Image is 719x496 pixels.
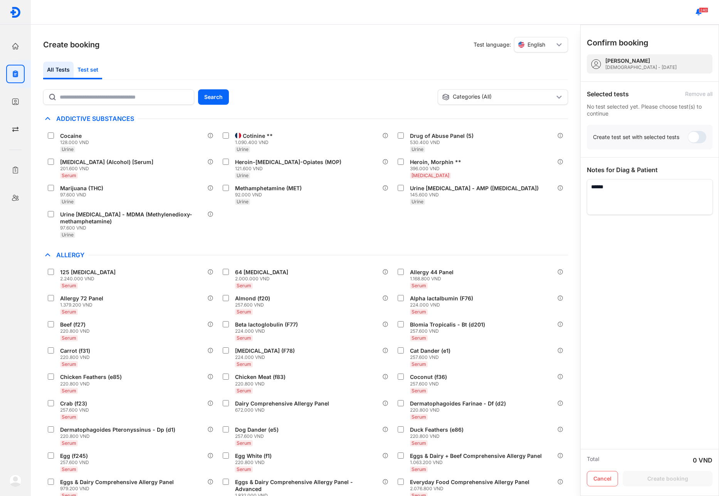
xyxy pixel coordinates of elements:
[235,354,298,360] div: 224.000 VND
[60,328,90,334] div: 220.800 VND
[410,192,542,198] div: 145.600 VND
[237,361,251,367] span: Serum
[60,486,177,492] div: 979.200 VND
[474,37,568,52] div: Test language:
[235,459,275,466] div: 220.800 VND
[243,132,273,139] div: Cotinine **
[235,452,272,459] div: Egg White (f1)
[235,381,289,387] div: 220.800 VND
[62,361,76,367] span: Serum
[60,159,153,166] div: [MEDICAL_DATA] (Alcohol) [Serum]
[412,335,426,341] span: Serum
[237,173,249,178] span: Urine
[62,173,76,178] span: Serum
[587,471,618,486] button: Cancel
[237,309,251,315] span: Serum
[62,466,76,472] span: Serum
[410,407,509,413] div: 220.800 VND
[235,166,344,172] div: 121.600 VND
[62,388,76,394] span: Serum
[62,309,76,315] span: Serum
[62,414,76,420] span: Serum
[587,456,599,465] div: Total
[410,479,529,486] div: Everyday Food Comprehensive Allergy Panel
[60,132,82,139] div: Cocaine
[587,89,629,99] div: Selected tests
[410,139,477,146] div: 530.400 VND
[235,400,329,407] div: Dairy Comprehensive Allergy Panel
[60,269,116,276] div: 125 [MEDICAL_DATA]
[60,407,90,413] div: 257.600 VND
[442,93,555,101] div: Categories (All)
[52,115,138,122] span: Addictive Substances
[237,199,249,204] span: Urine
[412,466,426,472] span: Serum
[60,139,89,146] div: 128.000 VND
[60,381,125,387] div: 220.800 VND
[410,400,506,407] div: Dermatophagoides Farinae - Df (d2)
[235,185,302,192] div: Methamphetamine (MET)
[235,321,298,328] div: Beta lactoglobulin (F77)
[60,459,91,466] div: 257.600 VND
[693,456,712,465] div: 0 VND
[60,354,93,360] div: 220.800 VND
[60,321,86,328] div: Beef (f27)
[60,347,90,354] div: Carrot (f31)
[410,354,454,360] div: 257.600 VND
[605,64,677,70] div: [DEMOGRAPHIC_DATA] - [DATE]
[410,185,539,192] div: Urine [MEDICAL_DATA] - AMP ([MEDICAL_DATA])
[410,269,454,276] div: Allergy 44 Panel
[605,57,677,64] div: [PERSON_NAME]
[412,146,423,152] span: Urine
[410,426,464,433] div: Duck Feathers (e86)
[60,185,103,192] div: Marijuana (THC)
[60,302,106,308] div: 1.379.200 VND
[237,440,251,446] span: Serum
[60,276,119,282] div: 2.240.000 VND
[62,232,74,238] span: Urine
[237,388,251,394] span: Serum
[198,89,229,105] button: Search
[235,433,282,439] div: 257.600 VND
[235,295,270,302] div: Almond (f20)
[62,146,74,152] span: Urine
[412,199,423,204] span: Urine
[410,295,473,302] div: Alpha lactalbumin (F76)
[60,374,122,380] div: Chicken Feathers (e85)
[593,134,679,141] div: Create test set with selected tests
[235,347,295,354] div: [MEDICAL_DATA] (F78)
[410,302,476,308] div: 224.000 VND
[685,90,712,97] div: Remove all
[410,433,467,439] div: 220.800 VND
[235,479,379,493] div: Eggs & Dairy Comprehensive Allergy Panel - Advanced
[412,283,426,288] span: Serum
[412,388,426,394] span: Serum
[412,361,426,367] span: Serum
[235,269,288,276] div: 64 [MEDICAL_DATA]
[60,295,103,302] div: Allergy 72 Panel
[52,251,88,259] span: Allergy
[623,471,712,486] button: Create booking
[410,276,457,282] div: 1.168.800 VND
[410,166,464,172] div: 396.000 VND
[410,347,450,354] div: Cat Dander (e1)
[410,132,474,139] div: Drug of Abuse Panel (5)
[60,452,88,459] div: Egg (f245)
[60,479,174,486] div: Eggs & Dairy Comprehensive Allergy Panel
[60,166,156,172] div: 201.600 VND
[412,173,449,178] span: [MEDICAL_DATA]
[60,426,175,433] div: Dermatophagoides Pteronyssinus - Dp (d1)
[237,146,249,152] span: Urine
[410,321,485,328] div: Blomia Tropicalis - Bt (d201)
[43,62,74,79] div: All Tests
[60,192,106,198] div: 97.600 VND
[410,328,488,334] div: 257.600 VND
[43,39,100,50] h3: Create booking
[237,283,251,288] span: Serum
[410,459,545,466] div: 1.063.200 VND
[62,335,76,341] span: Serum
[410,374,447,380] div: Coconut (f36)
[410,159,461,166] div: Heroin, Morphin **
[74,62,102,79] div: Test set
[587,103,712,117] div: No test selected yet. Please choose test(s) to continue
